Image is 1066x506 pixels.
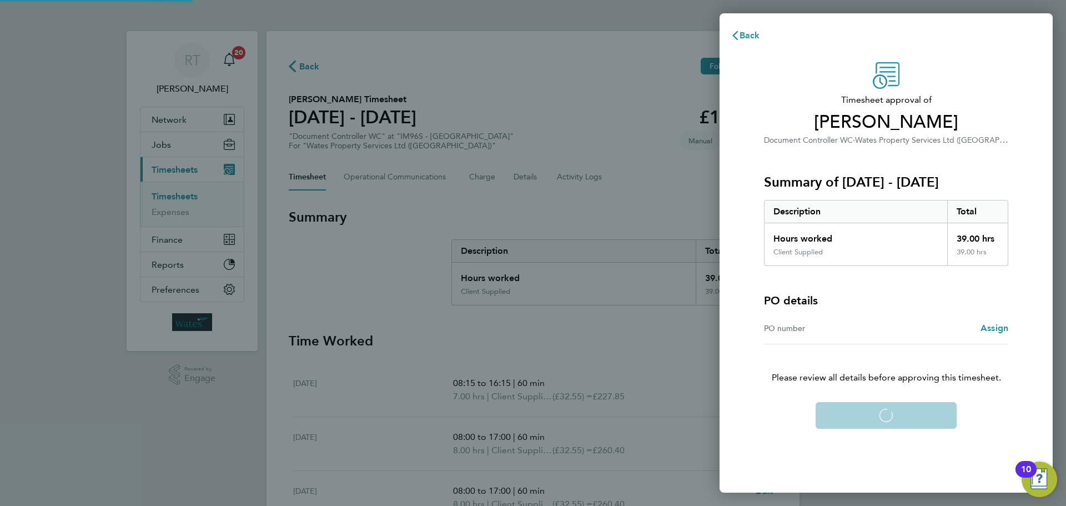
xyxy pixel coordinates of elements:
div: 39.00 hrs [947,248,1008,265]
span: Assign [980,323,1008,333]
button: Back [720,24,771,47]
div: Total [947,201,1008,223]
div: Client Supplied [773,248,823,257]
span: Document Controller WC [764,136,853,145]
h4: PO details [764,293,818,308]
span: Timesheet approval of [764,93,1008,107]
button: Open Resource Center, 10 new notifications [1022,462,1057,497]
span: Wates Property Services Ltd ([GEOGRAPHIC_DATA]) [855,134,1040,145]
div: Hours worked [765,223,947,248]
span: [PERSON_NAME] [764,111,1008,133]
div: 39.00 hrs [947,223,1008,248]
div: PO number [764,322,886,335]
p: Please review all details before approving this timesheet. [751,344,1022,384]
div: 10 [1021,469,1031,484]
h3: Summary of [DATE] - [DATE] [764,173,1008,191]
div: Description [765,201,947,223]
span: · [853,136,855,145]
div: Summary of 20 - 26 Sep 2025 [764,200,1008,266]
a: Assign [980,322,1008,335]
span: Back [740,30,760,41]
